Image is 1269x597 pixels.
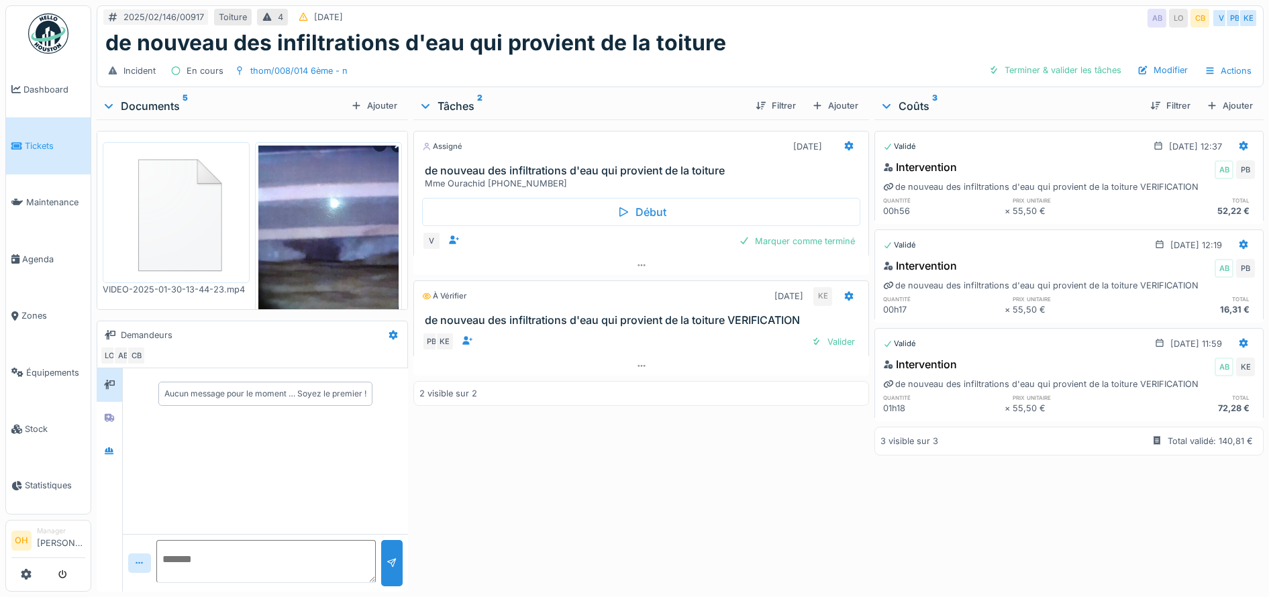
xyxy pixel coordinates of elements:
div: [DATE] 11:59 [1170,337,1222,350]
a: Dashboard [6,61,91,117]
div: Manager [37,526,85,536]
div: 3 visible sur 3 [880,435,938,447]
div: × [1005,402,1013,415]
li: [PERSON_NAME] [37,526,85,555]
div: Marquer comme terminé [733,232,860,250]
div: Toiture [219,11,247,23]
div: 55,50 € [1013,402,1133,415]
h3: de nouveau des infiltrations d'eau qui provient de la toiture VERIFICATION [425,314,864,327]
img: Badge_color-CXgf-gQk.svg [28,13,68,54]
div: VIDEO-2025-01-30-13-44-23.mp4 [103,283,250,296]
a: Agenda [6,231,91,287]
img: iaa25ghd3uqhdah1huxk2ox44r2u [258,146,399,332]
div: [DATE] 12:37 [1169,140,1222,153]
div: thom/008/014 6ème - n [250,64,348,77]
div: AB [1148,9,1166,28]
div: 16,31 € [1134,303,1255,316]
span: Maintenance [26,196,85,209]
div: Terminer & valider les tâches [983,61,1127,79]
div: Intervention [883,356,957,372]
div: × [1005,303,1013,316]
h6: quantité [883,294,1004,303]
a: Tickets [6,117,91,174]
div: Intervention [883,258,957,274]
div: PB [1225,9,1244,28]
div: 4 [278,11,283,23]
div: 00h17 [883,303,1004,316]
a: Stock [6,400,91,457]
a: OH Manager[PERSON_NAME] [11,526,85,558]
div: CB [127,346,146,365]
div: Filtrer [1145,97,1196,115]
span: Stock [25,423,85,435]
div: Validé [883,338,916,349]
div: Début [422,198,861,226]
sup: 3 [932,98,937,114]
div: Modifier [1132,61,1193,79]
div: KE [1239,9,1258,28]
div: de nouveau des infiltrations d'eau qui provient de la toiture VERIFICATION [883,279,1199,292]
div: AB [1215,160,1233,179]
h6: quantité [883,196,1004,205]
h3: de nouveau des infiltrations d'eau qui provient de la toiture [425,164,864,177]
div: LO [100,346,119,365]
div: 01h18 [883,402,1004,415]
div: Coûts [880,98,1139,114]
h6: prix unitaire [1013,393,1133,402]
div: AB [113,346,132,365]
h1: de nouveau des infiltrations d'eau qui provient de la toiture [105,30,726,56]
div: [DATE] 12:19 [1170,239,1222,252]
div: 00h56 [883,205,1004,217]
div: PB [1236,259,1255,278]
div: 55,50 € [1013,303,1133,316]
h6: quantité [883,393,1004,402]
div: Aucun message pour le moment … Soyez le premier ! [164,388,366,400]
div: Filtrer [750,97,801,115]
div: À vérifier [422,290,466,302]
div: V [1212,9,1231,28]
div: AB [1215,259,1233,278]
div: [DATE] [774,290,803,303]
div: Assigné [422,141,462,152]
div: Tâches [419,98,746,114]
sup: 2 [477,98,483,114]
div: KE [436,332,454,351]
div: Valider [806,333,860,351]
a: Équipements [6,344,91,400]
div: Validé [883,141,916,152]
div: AB [1215,358,1233,376]
span: Agenda [22,253,85,266]
div: Demandeurs [121,329,172,341]
sup: 5 [183,98,188,114]
div: Actions [1199,61,1258,80]
div: Total validé: 140,81 € [1168,435,1253,447]
span: Dashboard [23,83,85,96]
h6: prix unitaire [1013,294,1133,303]
div: 52,22 € [1134,205,1255,217]
h6: total [1134,196,1255,205]
div: Intervention [883,159,957,175]
span: Tickets [25,140,85,152]
div: 55,50 € [1013,205,1133,217]
div: 72,28 € [1134,402,1255,415]
div: En cours [187,64,223,77]
div: Ajouter [346,97,403,115]
div: PB [1236,160,1255,179]
div: [DATE] [793,140,822,153]
div: CB [1190,9,1209,28]
div: de nouveau des infiltrations d'eau qui provient de la toiture VERIFICATION [883,180,1199,193]
h6: total [1134,294,1255,303]
div: Ajouter [1201,97,1258,115]
a: Statistiques [6,457,91,514]
div: Mme Ourachid [PHONE_NUMBER] [425,177,864,190]
div: × [1005,205,1013,217]
span: Équipements [26,366,85,379]
h6: prix unitaire [1013,196,1133,205]
a: Maintenance [6,174,91,231]
div: de nouveau des infiltrations d'eau qui provient de la toiture VERIFICATION [883,378,1199,390]
span: Zones [21,309,85,322]
div: Incident [123,64,156,77]
div: PB [422,332,441,351]
a: Zones [6,288,91,344]
li: OH [11,531,32,551]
